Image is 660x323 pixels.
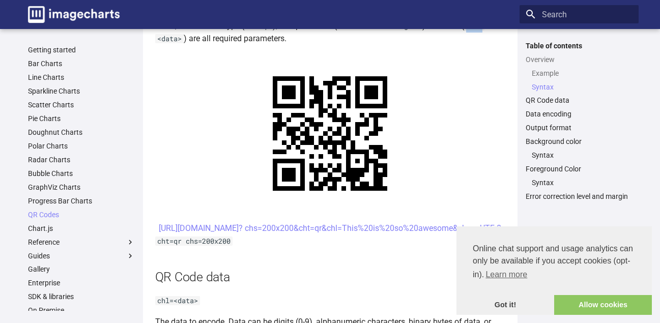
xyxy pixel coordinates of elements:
code: cht=qr chs=200x200 [155,237,233,246]
a: Radar Charts [28,155,135,164]
a: Error correction level and margin [526,192,633,201]
a: Enterprise [28,278,135,287]
a: Gallery [28,265,135,274]
a: QR Codes [28,210,135,219]
a: Bubble Charts [28,169,135,178]
a: Syntax [532,82,633,92]
a: Overview [526,55,633,64]
a: QR Code data [526,96,633,105]
nav: Table of contents [520,41,639,201]
p: The QR Code chart type ( ), size parameter ( ) and data ( ) are all required parameters. [155,19,505,45]
a: Sparkline Charts [28,86,135,96]
a: Bar Charts [28,59,135,68]
a: Line Charts [28,73,135,82]
a: Syntax [532,151,633,160]
a: Foreground Color [526,164,633,173]
label: Table of contents [520,41,639,50]
code: chl=<data> [155,296,200,305]
a: Data encoding [526,109,633,119]
a: Pie Charts [28,114,135,123]
a: Syntax [532,178,633,187]
code: chs=<width>x<height> [337,21,422,31]
a: [URL][DOMAIN_NAME]? chs=200x200&cht=qr&chl=This%20is%20so%20awesome&choe=UTF-8 [159,223,501,233]
img: chart [250,53,410,214]
label: Guides [28,251,135,260]
a: Doughnut Charts [28,128,135,137]
a: Image-Charts documentation [24,2,124,27]
div: cookieconsent [456,226,652,315]
nav: Foreground Color [526,178,633,187]
a: dismiss cookie message [456,295,554,315]
input: Search [520,5,639,23]
nav: Background color [526,151,633,160]
a: Scatter Charts [28,100,135,109]
a: Progress Bar Charts [28,196,135,205]
a: On Premise [28,306,135,315]
a: allow cookies [554,295,652,315]
h2: QR Code data [155,268,505,286]
nav: Overview [526,69,633,92]
a: Background color [526,137,633,146]
img: logo [28,6,120,23]
span: Online chat support and usage analytics can only be available if you accept cookies (opt-in). [473,243,636,282]
a: Polar Charts [28,141,135,151]
a: Getting started [28,45,135,54]
a: learn more about cookies [484,267,529,282]
a: Example [532,69,633,78]
a: GraphViz Charts [28,183,135,192]
a: Chart.js [28,224,135,233]
code: cht=qr [244,21,273,31]
a: SDK & libraries [28,292,135,301]
label: Reference [28,238,135,247]
a: Output format [526,123,633,132]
